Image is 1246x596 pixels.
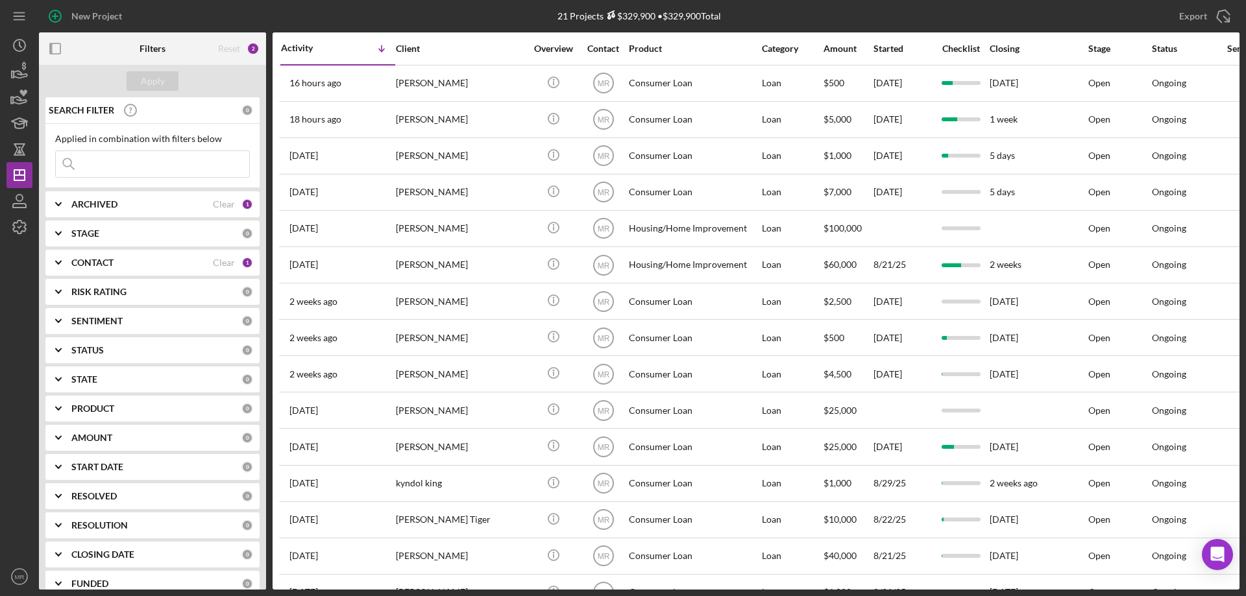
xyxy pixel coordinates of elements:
div: Open [1088,284,1151,318]
text: MR [597,333,609,342]
div: [PERSON_NAME] [396,320,526,355]
span: $40,000 [824,550,857,561]
div: Ongoing [1152,405,1186,416]
div: Consumer Loan [629,102,759,137]
span: $7,000 [824,186,851,197]
b: RESOLUTION [71,520,128,530]
time: 2025-08-21 23:45 [289,551,318,561]
button: Export [1166,3,1240,29]
div: Open [1088,66,1151,101]
div: Consumer Loan [629,393,759,427]
button: Apply [127,71,178,91]
div: Open Intercom Messenger [1202,539,1233,570]
b: Filters [140,43,165,54]
span: $4,500 [824,368,851,379]
time: 2025-09-23 21:51 [289,78,341,88]
div: Open [1088,393,1151,427]
b: CONTACT [71,257,114,268]
div: 21 Projects • $329,900 Total [557,10,721,21]
div: Open [1088,466,1151,501]
div: Ongoing [1152,78,1186,88]
span: $500 [824,332,844,343]
text: MR [597,115,609,125]
b: RESOLVED [71,491,117,501]
time: 2025-08-22 17:30 [289,514,318,525]
time: 2 weeks ago [990,477,1038,488]
div: 0 [241,461,253,473]
b: ARCHIVED [71,199,117,209]
time: 5 days [990,150,1015,161]
time: 2025-09-05 15:05 [289,405,318,416]
time: [DATE] [990,550,1018,561]
b: START DATE [71,462,123,472]
div: Reset [218,43,240,54]
text: MR [15,573,25,580]
div: Clear [213,257,235,268]
time: 2025-09-19 13:26 [289,187,318,197]
div: Housing/Home Improvement [629,211,759,246]
div: Activity [281,43,338,53]
span: $25,000 [824,405,857,416]
div: [PERSON_NAME] [396,211,526,246]
div: Apply [141,71,165,91]
b: SENTIMENT [71,316,123,326]
div: [DATE] [873,320,932,355]
div: 0 [241,104,253,116]
div: Open [1088,320,1151,355]
div: [DATE] [873,284,932,318]
div: Consumer Loan [629,139,759,173]
div: Consumer Loan [629,66,759,101]
div: Checklist [933,43,988,54]
div: Open [1088,539,1151,573]
time: [DATE] [990,332,1018,343]
div: [DATE] [873,139,932,173]
span: $60,000 [824,259,857,270]
time: 2025-08-29 15:23 [289,478,318,488]
b: AMOUNT [71,433,112,443]
time: 2025-09-12 00:25 [289,296,337,307]
div: Consumer Loan [629,503,759,537]
div: Consumer Loan [629,320,759,355]
span: $1,000 [824,150,851,161]
div: Loan [762,539,822,573]
time: 2025-09-01 17:56 [289,442,318,452]
span: $500 [824,77,844,88]
text: MR [597,79,609,88]
div: Loan [762,139,822,173]
div: Ongoing [1152,114,1186,125]
text: MR [597,552,609,561]
span: $25,000 [824,441,857,452]
div: [DATE] [873,357,932,391]
b: CLOSING DATE [71,549,134,560]
div: 8/21/25 [873,539,932,573]
div: Ongoing [1152,150,1186,161]
div: Consumer Loan [629,466,759,501]
div: Closing [990,43,1087,54]
span: $2,500 [824,296,851,307]
time: 2025-09-19 17:25 [289,150,318,161]
div: Loan [762,503,822,537]
div: Ongoing [1152,478,1186,488]
div: Open [1088,211,1151,246]
div: [DATE] [873,175,932,209]
div: [DATE] [873,429,932,464]
time: [DATE] [990,441,1018,452]
div: [PERSON_NAME] [396,66,526,101]
text: MR [597,443,609,452]
time: 2 weeks [990,259,1021,270]
div: 8/21/25 [873,248,932,282]
div: Loan [762,102,822,137]
div: Started [873,43,932,54]
text: MR [597,224,609,233]
div: Ongoing [1152,296,1186,307]
div: Loan [762,466,822,501]
text: MR [597,297,609,306]
div: Product [629,43,759,54]
div: 0 [241,228,253,239]
div: [DATE] [873,102,932,137]
b: STAGE [71,228,99,239]
button: New Project [39,3,135,29]
div: Status [1152,43,1214,54]
div: 0 [241,403,253,414]
div: Open [1088,429,1151,464]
